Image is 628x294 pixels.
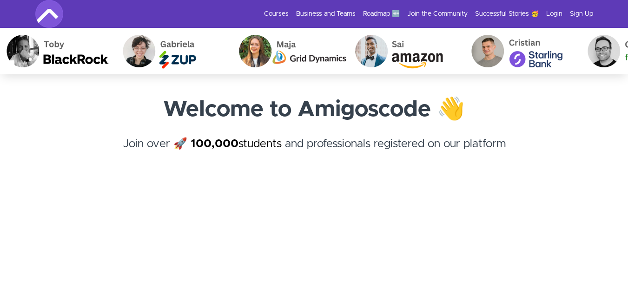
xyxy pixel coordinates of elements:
[116,28,232,74] img: Gabriela
[232,28,349,74] img: Maja
[191,138,238,150] strong: 100,000
[296,9,356,19] a: Business and Teams
[475,9,539,19] a: Successful Stories 🥳
[570,9,593,19] a: Sign Up
[363,9,400,19] a: Roadmap 🆕
[546,9,562,19] a: Login
[264,9,289,19] a: Courses
[191,138,282,150] a: 100,000students
[407,9,468,19] a: Join the Community
[465,28,581,74] img: Cristian
[163,98,465,121] strong: Welcome to Amigoscode 👋
[349,28,465,74] img: Sai
[35,136,593,169] h4: Join over 🚀 and professionals registered on our platform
